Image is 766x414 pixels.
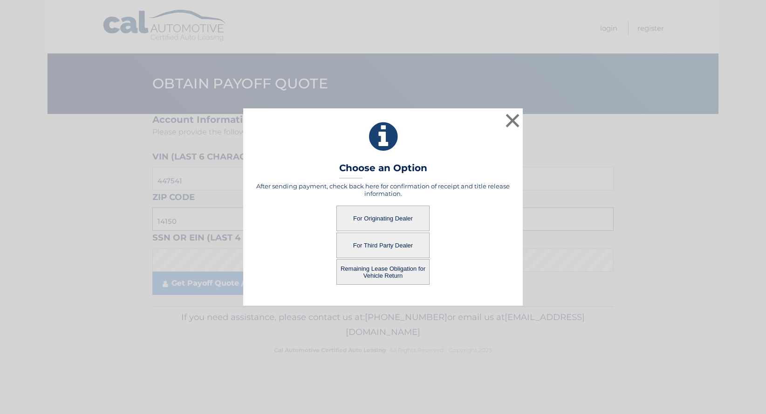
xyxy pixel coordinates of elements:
[503,111,522,130] button: ×
[336,206,430,231] button: For Originating Dealer
[336,233,430,258] button: For Third Party Dealer
[339,162,427,179] h3: Choose an Option
[255,182,511,197] h5: After sending payment, check back here for confirmation of receipt and title release information.
[336,259,430,285] button: Remaining Lease Obligation for Vehicle Return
